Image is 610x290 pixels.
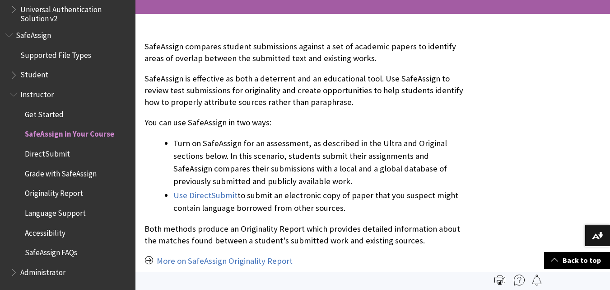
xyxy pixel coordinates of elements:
span: Student [20,67,48,80]
span: Grade with SafeAssign [25,166,97,178]
span: SafeAssign [16,28,51,40]
span: SafeAssign in Your Course [25,127,114,139]
span: Instructor [20,87,54,99]
img: More help [514,275,525,285]
nav: Book outline for Blackboard SafeAssign [5,28,130,280]
span: Accessibility [25,225,65,238]
img: Print [494,275,505,285]
p: You can use SafeAssign in two ways: [144,117,467,128]
span: Originality Report [25,186,83,198]
a: Back to top [544,252,610,269]
span: Universal Authentication Solution v2 [20,2,129,23]
span: Administrator [20,265,65,277]
li: Turn on SafeAssign for an assessment, as described in the Ultra and Original sections below. In t... [173,137,467,188]
span: Language Support [25,205,86,218]
li: to submit an electronic copy of paper that you suspect might contain language borrowed from other... [173,189,467,214]
p: Both methods produce an Originality Report which provides detailed information about the matches ... [144,223,467,247]
p: SafeAssign compares student submissions against a set of academic papers to identify areas of ove... [144,41,467,64]
a: More on SafeAssign Originality Report [157,256,293,266]
p: SafeAssign is effective as both a deterrent and an educational tool. Use SafeAssign to review tes... [144,73,467,109]
a: Use DirectSubmit [173,190,237,201]
span: SafeAssign FAQs [25,245,77,257]
span: DirectSubmit [25,146,70,158]
span: Get Started [25,107,64,119]
span: Supported File Types [20,48,91,60]
img: Follow this page [531,275,542,285]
